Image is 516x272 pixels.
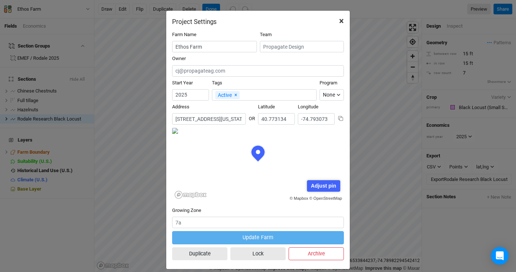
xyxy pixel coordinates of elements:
[172,247,227,260] button: Duplicate
[298,113,335,125] input: Longitude
[258,104,275,110] label: Latitude
[172,41,257,52] input: Project/Farm Name
[289,247,344,260] button: Archive
[172,65,344,77] input: cj@propagateag.com
[234,92,237,98] span: ×
[172,113,246,125] input: Address (123 James St...)
[172,31,196,38] label: Farm Name
[172,217,344,228] input: 7a
[260,31,272,38] label: Team
[339,16,344,26] span: ×
[174,191,207,199] a: Mapbox logo
[307,180,340,192] div: Adjust pin
[172,18,217,25] h2: Project Settings
[212,80,222,86] label: Tags
[290,196,308,200] a: © Mapbox
[172,207,201,214] label: Growing Zone
[333,11,350,31] button: Close
[323,91,335,99] div: None
[172,55,186,62] label: Owner
[258,113,295,125] input: Latitude
[309,196,342,200] a: © OpenStreetMap
[215,91,240,99] div: Active
[320,89,344,101] button: None
[260,41,344,52] input: Propagate Design
[172,89,209,101] input: Start Year
[232,90,240,99] button: Remove
[172,80,193,86] label: Start Year
[230,247,286,260] button: Lock
[298,104,318,110] label: Longitude
[338,115,344,122] button: Copy
[172,104,189,110] label: Address
[320,80,337,86] label: Program
[491,247,509,265] div: Open Intercom Messenger
[249,109,255,122] div: OR
[172,231,344,244] button: Update Farm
